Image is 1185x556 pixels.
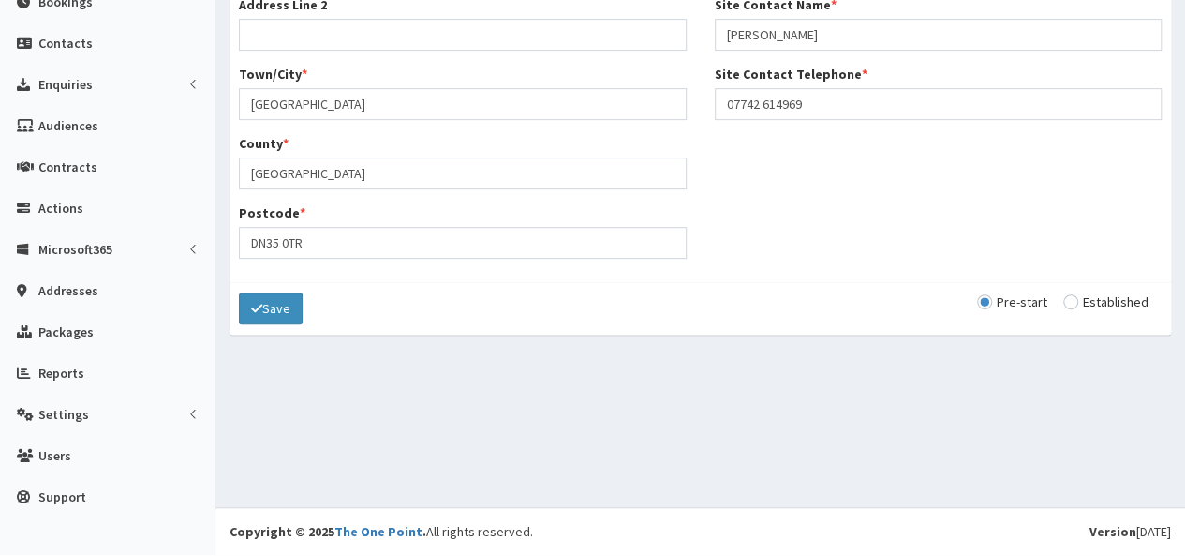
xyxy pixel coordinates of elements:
span: Microsoft365 [38,241,112,258]
b: Version [1089,523,1136,540]
span: Packages [38,323,94,340]
div: [DATE] [1089,522,1171,541]
strong: Copyright © 2025 . [230,523,426,540]
span: Audiences [38,117,98,134]
span: Actions [38,200,83,217]
span: Settings [38,406,89,423]
a: The One Point [334,523,422,540]
button: Save [239,293,303,324]
label: Site Contact Telephone [715,65,867,83]
label: Postcode [239,203,305,222]
span: Support [38,488,86,505]
span: Reports [38,365,84,382]
label: Established [1063,295,1148,308]
span: Users [38,447,71,464]
footer: All rights reserved. [215,507,1185,555]
label: Town/City [239,65,307,83]
label: County [239,134,289,153]
label: Pre-start [977,295,1047,308]
span: Contacts [38,35,93,52]
span: Contracts [38,158,97,175]
span: Enquiries [38,76,93,93]
span: Addresses [38,282,98,299]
